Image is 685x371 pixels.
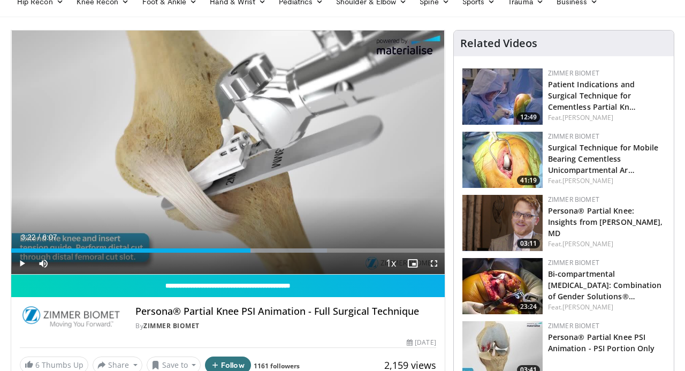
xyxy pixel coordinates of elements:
[517,302,540,312] span: 23:24
[462,195,543,251] a: 03:11
[402,253,423,274] button: Enable picture-in-picture mode
[548,321,599,330] a: Zimmer Biomet
[562,113,613,122] a: [PERSON_NAME]
[548,113,665,123] div: Feat.
[38,233,40,241] span: /
[548,69,599,78] a: Zimmer Biomet
[135,306,436,317] h4: Persona® Partial Knee PSI Animation - Full Surgical Technique
[462,69,543,125] a: 12:49
[548,332,655,353] a: Persona® Partial Knee PSI Animation - PSI Portion Only
[548,258,599,267] a: Zimmer Biomet
[462,69,543,125] img: 2c28c705-9b27-4f8d-ae69-2594b16edd0d.150x105_q85_crop-smart_upscale.jpg
[517,239,540,248] span: 03:11
[33,253,54,274] button: Mute
[143,321,200,330] a: Zimmer Biomet
[562,176,613,185] a: [PERSON_NAME]
[462,195,543,251] img: f87a5073-b7d4-4925-9e52-a0028613b997.png.150x105_q85_crop-smart_upscale.png
[135,321,436,331] div: By
[21,233,35,241] span: 3:22
[548,79,636,112] a: Patient Indications and Surgical Technique for Cementless Partial Kn…
[11,31,445,275] video-js: Video Player
[517,176,540,185] span: 41:19
[462,258,543,314] img: dc286c30-bcc4-47d6-b614-e3642f4746ad.150x105_q85_crop-smart_upscale.jpg
[42,233,57,241] span: 6:07
[460,37,537,50] h4: Related Videos
[423,253,445,274] button: Fullscreen
[20,306,123,331] img: Zimmer Biomet
[254,361,300,370] a: 1161 followers
[562,302,613,312] a: [PERSON_NAME]
[548,176,665,186] div: Feat.
[462,132,543,188] img: e9ed289e-2b85-4599-8337-2e2b4fe0f32a.150x105_q85_crop-smart_upscale.jpg
[517,112,540,122] span: 12:49
[462,132,543,188] a: 41:19
[548,195,599,204] a: Zimmer Biomet
[380,253,402,274] button: Playback Rate
[548,206,663,238] a: Persona® Partial Knee: Insights from [PERSON_NAME], MD
[407,338,436,347] div: [DATE]
[548,132,599,141] a: Zimmer Biomet
[562,239,613,248] a: [PERSON_NAME]
[35,360,40,370] span: 6
[548,302,665,312] div: Feat.
[548,269,662,301] a: Bi-compartmental [MEDICAL_DATA]: Combination of Gender Solutions®…
[11,248,445,253] div: Progress Bar
[548,142,659,175] a: Surgical Technique for Mobile Bearing Cementless Unicompartmental Ar…
[548,239,665,249] div: Feat.
[11,253,33,274] button: Play
[462,258,543,314] a: 23:24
